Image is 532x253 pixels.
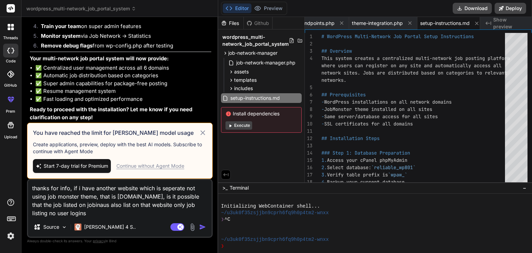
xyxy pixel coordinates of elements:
p: [PERSON_NAME] 4 S.. [84,224,136,230]
div: 17 [305,171,312,178]
div: 14 [305,149,312,157]
p: Always double-check its answers. Your in Bind [27,238,213,244]
div: 9 [305,113,312,120]
img: settings [5,230,17,242]
button: Execute [225,121,252,130]
label: threads [3,35,18,41]
img: Claude 4 Sonnet [74,224,81,230]
span: ## Installation Steps [321,135,380,141]
strong: Ready to proceed with the installation? Let me know if you need clarification on any step! [30,106,194,121]
span: Select database: [327,164,371,171]
button: Start 7-day trial for Premium [33,159,111,173]
div: 13 [305,142,312,149]
span: network sites. Jobs are distributed based on categ [321,70,460,76]
img: attachment [188,223,196,231]
div: Files [218,20,243,27]
div: 15 [305,157,312,164]
img: Pick Models [61,224,67,230]
button: Deploy [495,3,526,14]
span: Same server/database access for all sites [324,113,438,120]
span: wordpress_multi-network_job_portal_system [26,5,136,12]
div: Github [244,20,272,27]
span: ~/u3uk0f35zsjjbn9cprh6fq9h0p4tm2-wnxx [221,210,329,216]
label: Upload [4,134,17,140]
span: Start 7-day trial for Premium [44,163,108,169]
li: ✅ Super admin capabilities for package-free posting [35,80,211,88]
span: setup-instructions.md [420,20,470,27]
label: GitHub [4,82,17,88]
span: api-endpoints.php [293,20,335,27]
button: Download [453,3,492,14]
li: on super admin features [35,23,211,32]
span: tions [460,33,474,40]
span: ~/u3uk0f35zsjjbn9cprh6fq9h0p4tm2-wnxx [221,236,329,243]
span: 4. [321,179,327,185]
div: 3 [305,47,312,55]
span: - [321,121,324,127]
p: Source [43,224,59,230]
li: from wp-config.php after testing [35,42,211,52]
span: >_ [222,184,228,191]
span: JobMonster theme installed on all sites [324,106,432,112]
span: # WordPress Multi-Network Job Portal Setup Instruc [321,33,460,40]
span: 3. [321,172,327,178]
span: WordPress installations on all network domains [324,99,452,105]
span: − [523,184,526,191]
span: ## Prerequisites [321,91,366,98]
span: privacy [93,239,105,243]
textarea: thanks for info, if i have another website which is seperate not using job monster theme, that is... [28,180,212,217]
li: ✅ Fast loading and optimized performance [35,95,211,103]
strong: Your multi-network job portal system will now provide: [30,55,169,62]
span: ❯ [221,243,224,250]
span: 1. [321,157,327,163]
label: code [6,58,16,64]
li: ✅ Automatic job distribution based on categories [35,72,211,80]
span: 2. [321,164,327,171]
span: ### Step 1: Database Preparation [321,150,410,156]
span: wordpress_multi-network_job_portal_system [222,34,289,47]
span: assets [234,68,249,75]
span: - [321,99,324,105]
div: 8 [305,106,312,113]
div: 12 [305,135,312,142]
span: Backup your current database [327,179,405,185]
div: 1 [305,33,312,40]
div: 4 [305,55,312,62]
li: ✅ Resume management system [35,87,211,95]
span: includes [234,85,253,92]
span: Show preview [493,16,526,30]
span: - [321,113,324,120]
div: 6 [305,91,312,98]
span: b posting platform [460,55,510,61]
div: 16 [305,164,312,171]
span: `reliable_wp801` [371,164,416,171]
div: 2 [305,40,312,47]
span: ally access all [460,62,502,69]
li: ✅ Centralized user management across all 6 domains [35,64,211,72]
span: theme-integration.php [352,20,403,27]
span: This system creates a centralized multi-network jo [321,55,460,61]
span: ories to relevant [460,70,507,76]
div: 11 [305,128,312,135]
span: templates [234,77,257,84]
p: Create applications, preview, deploy with the best AI models. Subscribe to continue with Agent Mode [33,141,207,155]
strong: Train your team [41,23,81,29]
span: ## Overview [321,48,352,54]
span: setup-instructions.md [230,94,281,102]
span: where users can register on any site and automatic [321,62,460,69]
span: Terminal [230,184,249,191]
span: ❯ [221,216,224,223]
div: Continue without Agent Mode [116,163,184,169]
span: - [321,106,324,112]
span: Access your cPanel phpMyAdmin [327,157,407,163]
button: Editor [223,3,251,13]
span: job-network-manager.php [236,59,296,67]
button: Preview [251,3,285,13]
span: Initializing WebContainer shell... [221,203,320,210]
li: via Job Network → Statistics [35,32,211,42]
span: `wpaw_` [388,172,407,178]
span: Install dependencies [225,110,297,117]
img: icon [199,224,206,230]
span: SSL certificates for all domains [324,121,413,127]
label: prem [6,108,15,114]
